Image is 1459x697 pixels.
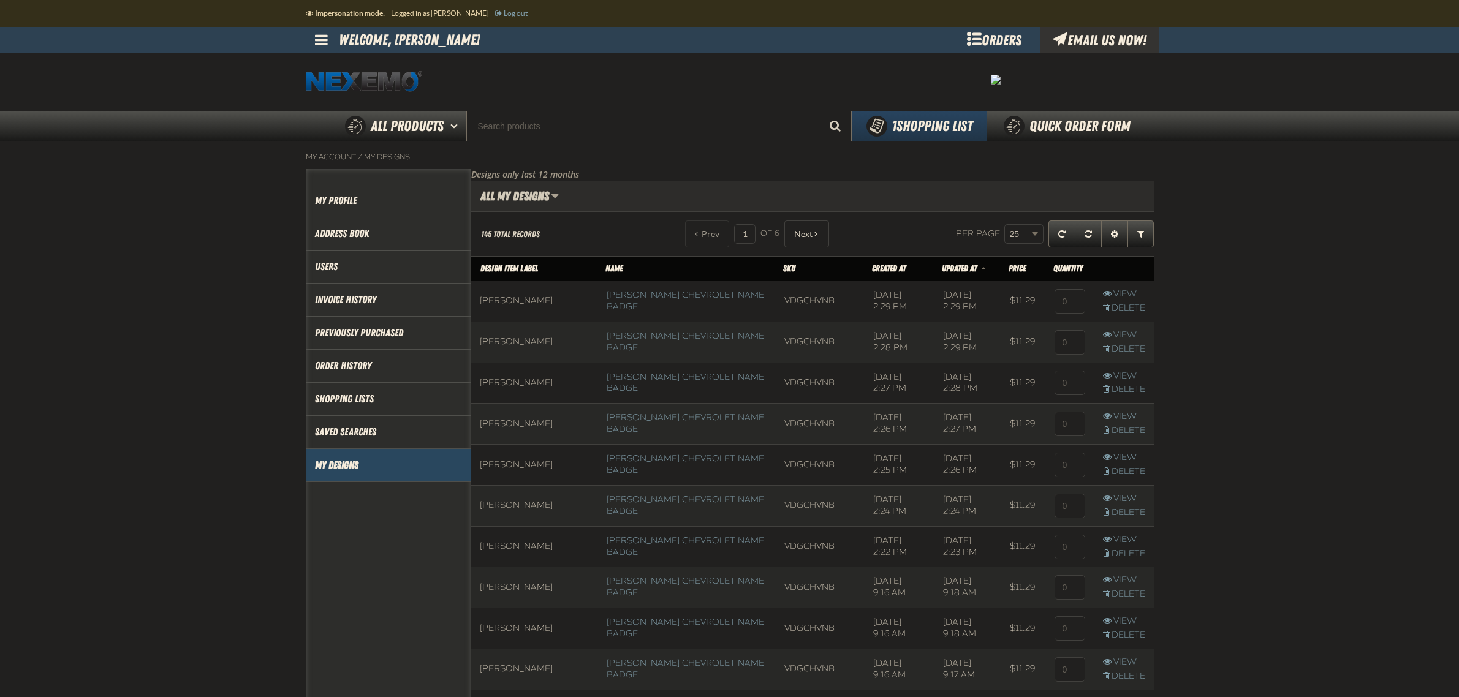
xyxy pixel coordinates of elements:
[1040,27,1159,53] div: Email Us Now!
[872,263,906,273] a: Created At
[306,152,1154,162] nav: Breadcrumbs
[471,567,598,608] td: [PERSON_NAME]
[1055,575,1085,600] input: 0
[1075,220,1102,247] a: Reset grid action
[1103,466,1145,478] a: Delete row action
[471,189,549,203] h2: All My Designs
[1103,507,1145,519] a: Delete row action
[1103,330,1145,341] a: View row action
[934,404,1001,445] td: [DATE] 2:27 PM
[1103,671,1145,682] a: Delete row action
[776,404,865,445] td: VDGCHVNB
[607,576,764,598] a: [PERSON_NAME] Chevrolet Name Badge
[471,649,598,690] td: [PERSON_NAME]
[1055,657,1085,682] input: 0
[315,458,462,472] a: My Designs
[783,263,795,273] a: SKU
[315,260,462,274] a: Users
[865,404,934,445] td: [DATE] 2:26 PM
[865,526,934,567] td: [DATE] 2:22 PM
[481,228,540,240] div: 145 total records
[607,617,764,639] a: [PERSON_NAME] Chevrolet Name Badge
[480,263,538,273] a: Design Item Label
[760,228,779,239] span: of 6
[1001,322,1046,363] td: $11.29
[776,281,865,322] td: VDGCHVNB
[987,111,1153,141] a: Quick Order Form
[865,322,934,363] td: [DATE] 2:28 PM
[1103,630,1145,641] a: Delete row action
[605,263,623,273] a: Name
[607,658,764,680] a: [PERSON_NAME] Chevrolet Name Badge
[1103,657,1145,668] a: View row action
[471,526,598,567] td: [PERSON_NAME]
[934,445,1001,486] td: [DATE] 2:26 PM
[784,220,829,247] button: Next Page
[466,111,852,141] input: Search
[865,567,934,608] td: [DATE] 9:16 AM
[607,453,764,475] a: [PERSON_NAME] Chevrolet Name Badge
[1127,220,1154,247] a: Expand or Collapse Grid Filters
[1048,220,1075,247] a: Refresh grid action
[934,526,1001,567] td: [DATE] 2:23 PM
[315,194,462,208] a: My Profile
[776,567,865,608] td: VDGCHVNB
[471,445,598,486] td: [PERSON_NAME]
[1055,289,1085,314] input: 0
[776,445,865,486] td: VDGCHVNB
[1001,649,1046,690] td: $11.29
[776,363,865,404] td: VDGCHVNB
[865,445,934,486] td: [DATE] 2:25 PM
[794,229,813,239] span: Next Page
[1001,485,1046,526] td: $11.29
[1001,281,1046,322] td: $11.29
[1055,494,1085,518] input: 0
[865,485,934,526] td: [DATE] 2:24 PM
[776,526,865,567] td: VDGCHVNB
[776,485,865,526] td: VDGCHVNB
[934,322,1001,363] td: [DATE] 2:29 PM
[1103,288,1145,300] a: View row action
[306,71,422,92] a: Home
[942,263,977,273] span: Updated At
[934,649,1001,690] td: [DATE] 9:17 AM
[1103,575,1145,586] a: View row action
[865,649,934,690] td: [DATE] 9:16 AM
[934,363,1001,404] td: [DATE] 2:28 PM
[934,608,1001,649] td: [DATE] 9:18 AM
[991,75,1001,85] img: 8c87bc8bf9104322ccb3e1420f302a94.jpeg
[315,392,462,406] a: Shopping Lists
[1001,363,1046,404] td: $11.29
[607,412,764,434] a: [PERSON_NAME] Chevrolet Name Badge
[934,567,1001,608] td: [DATE] 9:18 AM
[1001,526,1046,567] td: $11.29
[852,111,987,141] button: You have 1 Shopping List. Open to view details
[1055,371,1085,395] input: 0
[471,281,598,322] td: [PERSON_NAME]
[315,293,462,307] a: Invoice History
[446,111,466,141] button: Open All Products pages
[821,111,852,141] button: Start Searching
[607,331,764,353] a: [PERSON_NAME] Chevrolet Name Badge
[315,359,462,373] a: Order History
[949,27,1040,53] div: Orders
[776,322,865,363] td: VDGCHVNB
[607,372,764,394] a: [PERSON_NAME] Chevrolet Name Badge
[306,2,391,24] li: Impersonation mode:
[1010,228,1029,241] span: 25
[734,224,756,244] input: Current page number
[315,326,462,340] a: Previously Purchased
[1055,616,1085,641] input: 0
[1094,257,1154,281] th: Row actions
[1103,411,1145,423] a: View row action
[1053,263,1083,273] span: Quantity
[934,485,1001,526] td: [DATE] 2:24 PM
[371,115,444,137] span: All Products
[471,608,598,649] td: [PERSON_NAME]
[1103,371,1145,382] a: View row action
[942,263,979,273] a: Updated At
[1103,589,1145,600] a: Delete row action
[339,27,480,53] li: Welcome, [PERSON_NAME]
